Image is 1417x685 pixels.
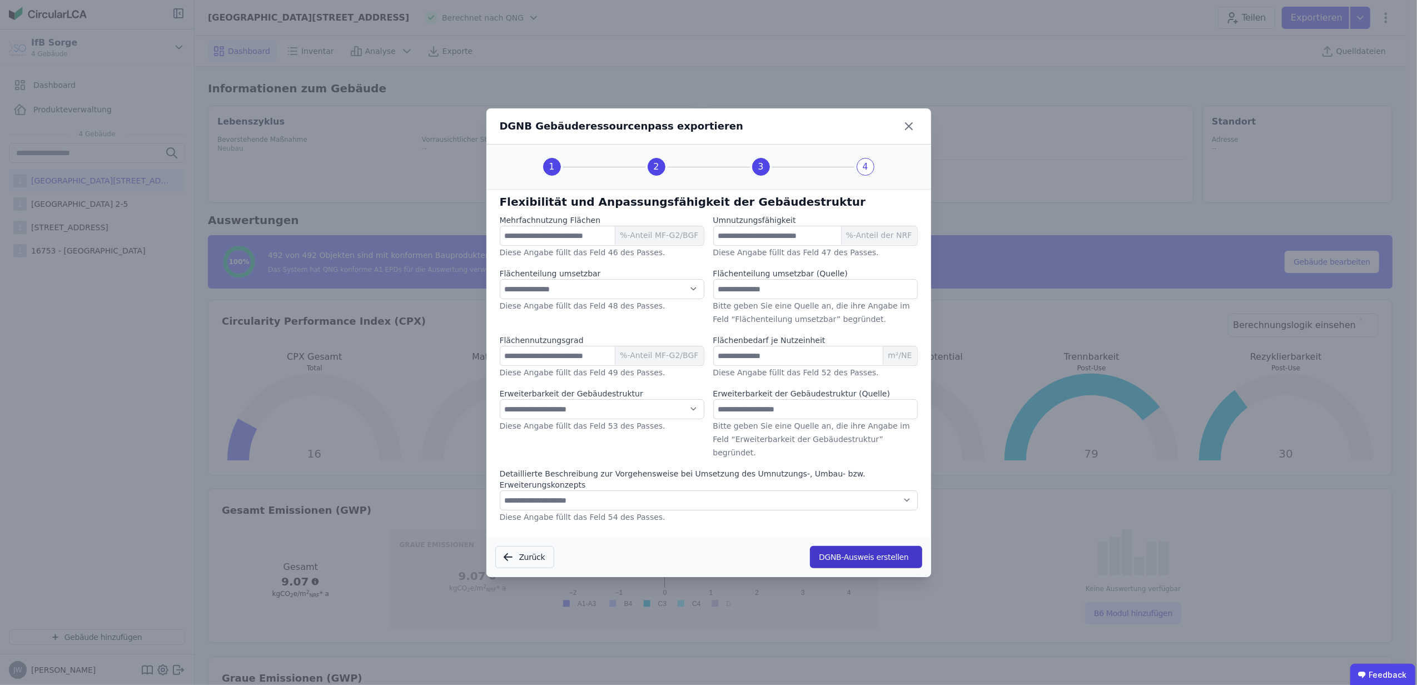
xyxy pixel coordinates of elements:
label: Detaillierte Beschreibung zur Vorgehensweise bei Umsetzung des Umnutzungs-, Umbau- bzw. Erweiteru... [500,468,918,490]
div: 4 [857,158,874,176]
label: Diese Angabe füllt das Feld 52 des Passes. [713,368,879,377]
label: Flächenteilung umsetzbar [500,268,704,279]
label: Flächenteilung umsetzbar (Quelle) [713,268,848,279]
label: Erweiterbarkeit der Gebäudestruktur [500,388,704,399]
button: Zurück [495,546,555,568]
div: 3 [752,158,770,176]
label: Diese Angabe füllt das Feld 46 des Passes. [500,248,665,257]
label: Diese Angabe füllt das Feld 54 des Passes. [500,513,665,522]
label: Diese Angabe füllt das Feld 53 des Passes. [500,421,665,430]
label: Mehrfachnutzung Flächen [500,215,601,226]
label: Diese Angabe füllt das Feld 49 des Passes. [500,368,665,377]
label: Flächennutzungsgrad [500,335,584,346]
label: Bitte geben Sie eine Quelle an, die ihre Angabe im Feld “Flächenteilung umsetzbar” begründet. [713,301,910,324]
label: Bitte geben Sie eine Quelle an, die ihre Angabe im Feld “Erweiterbarkeit der Gebäudestruktur” beg... [713,421,910,457]
div: 1 [543,158,561,176]
div: 2 [648,158,665,176]
label: Flächenbedarf je Nutzeinheit [713,335,826,346]
span: %-Anteil der NRF [841,226,917,245]
label: Diese Angabe füllt das Feld 48 des Passes. [500,301,665,310]
h6: Flexibilität und Anpassungsfähigkeit der Gebäudestruktur [500,193,918,210]
label: Erweiterbarkeit der Gebäudestruktur (Quelle) [713,388,891,399]
span: %-Anteil MF-G2/BGF [615,346,703,365]
label: Diese Angabe füllt das Feld 47 des Passes. [713,248,879,257]
label: Umnutzungsfähigkeit [713,215,796,226]
div: DGNB Gebäuderessourcenpass exportieren [500,118,744,134]
button: DGNB-Ausweis erstellen [810,546,922,568]
span: m²/NE [883,346,917,365]
span: %-Anteil MF-G2/BGF [615,226,703,245]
